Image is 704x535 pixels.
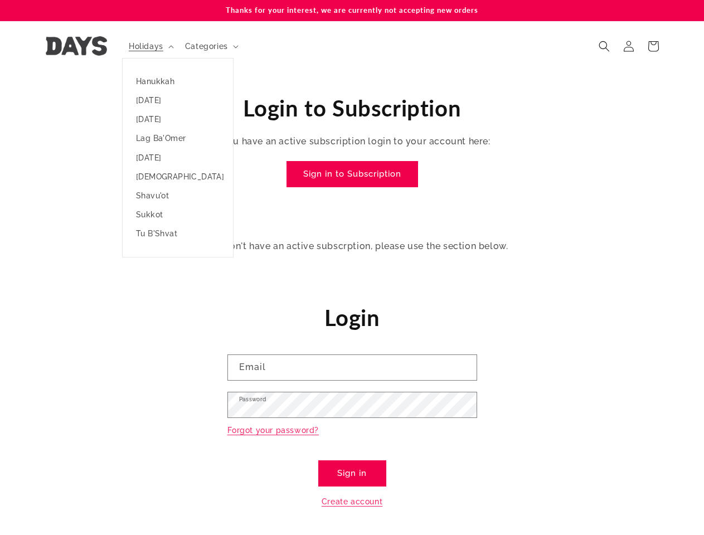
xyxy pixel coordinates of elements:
a: Forgot your password? [227,424,319,437]
a: Create account [322,495,382,509]
button: Sign in [318,460,386,487]
a: [DATE] [123,91,233,110]
a: [DATE] [123,148,233,167]
span: Login to Subscription [243,95,462,121]
summary: Holidays [122,35,178,58]
a: Hanukkah [123,72,233,91]
summary: Categories [178,35,243,58]
a: Tu B'Shvat [123,224,233,243]
a: Sukkot [123,205,233,224]
a: [DATE] [123,110,233,129]
a: [DEMOGRAPHIC_DATA] [123,167,233,186]
span: Categories [185,41,228,51]
p: If you have an active subscription login to your account here: [135,134,570,150]
summary: Search [592,34,616,59]
h1: Login [227,303,477,332]
a: Shavu'ot [123,186,233,205]
a: Sign in to Subscription [287,161,418,187]
span: Holidays [129,41,163,51]
a: Lag Ba'Omer [123,129,233,148]
p: If you don't have an active subscrption, please use the section below. [135,239,570,255]
img: Days United [46,36,107,56]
